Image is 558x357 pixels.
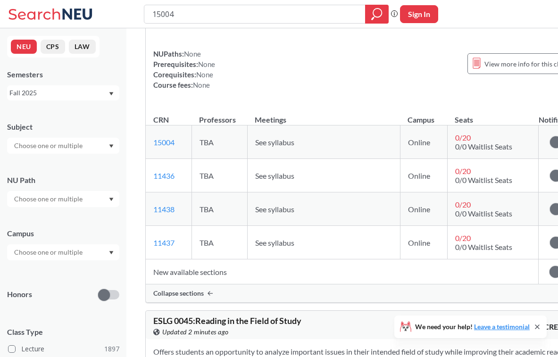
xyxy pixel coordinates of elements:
span: None [184,50,201,58]
div: Dropdown arrow [7,138,119,154]
span: None [193,81,210,89]
span: Class Type [7,327,119,337]
td: TBA [192,125,247,159]
div: NUPaths: Prerequisites: Corequisites: Course fees: [153,49,215,90]
td: Online [400,159,447,192]
a: 15004 [153,138,175,147]
td: Online [400,226,447,259]
label: Lecture [8,343,119,355]
div: NU Path [7,175,119,185]
span: 0/0 Waitlist Seats [455,209,512,218]
th: Campus [400,105,447,125]
input: Choose one or multiple [9,193,89,205]
td: Online [400,192,447,226]
span: 0/0 Waitlist Seats [455,175,512,184]
svg: Dropdown arrow [109,144,114,148]
div: Fall 2025 [9,88,108,98]
svg: magnifying glass [371,8,383,21]
div: Campus [7,228,119,239]
span: 0 / 20 [455,133,471,142]
button: NEU [11,40,37,54]
div: Dropdown arrow [7,191,119,207]
span: 0 / 20 [455,200,471,209]
div: magnifying glass [365,5,389,24]
th: Seats [447,105,538,125]
span: 1897 [104,344,119,354]
svg: Dropdown arrow [109,92,114,96]
span: 0/0 Waitlist Seats [455,142,512,151]
span: 0/0 Waitlist Seats [455,242,512,251]
span: None [196,70,213,79]
input: Choose one or multiple [9,247,89,258]
span: Collapse sections [153,289,204,298]
button: CPS [41,40,65,54]
svg: Dropdown arrow [109,198,114,201]
input: Choose one or multiple [9,140,89,151]
span: See syllabus [255,205,294,214]
span: ESLG 0045 : Reading in the Field of Study [153,315,301,326]
span: None [198,60,215,68]
span: See syllabus [255,238,294,247]
div: Subject [7,122,119,132]
span: See syllabus [255,138,294,147]
button: Sign In [400,5,438,23]
td: TBA [192,159,247,192]
span: We need your help! [415,324,530,330]
a: Leave a testimonial [474,323,530,331]
a: 11436 [153,171,175,180]
td: TBA [192,226,247,259]
button: LAW [69,40,96,54]
span: 0 / 20 [455,233,471,242]
td: Online [400,125,447,159]
div: Semesters [7,69,119,80]
div: Dropdown arrow [7,244,119,260]
a: 11438 [153,205,175,214]
td: New available sections [146,259,539,284]
th: Professors [192,105,247,125]
svg: Dropdown arrow [109,251,114,255]
p: Honors [7,289,32,300]
span: See syllabus [255,171,294,180]
a: 11437 [153,238,175,247]
th: Meetings [247,105,400,125]
input: Class, professor, course number, "phrase" [151,6,358,22]
div: CRN [153,115,169,125]
td: TBA [192,192,247,226]
span: Updated 2 minutes ago [162,327,229,337]
span: 0 / 20 [455,166,471,175]
div: Fall 2025Dropdown arrow [7,85,119,100]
